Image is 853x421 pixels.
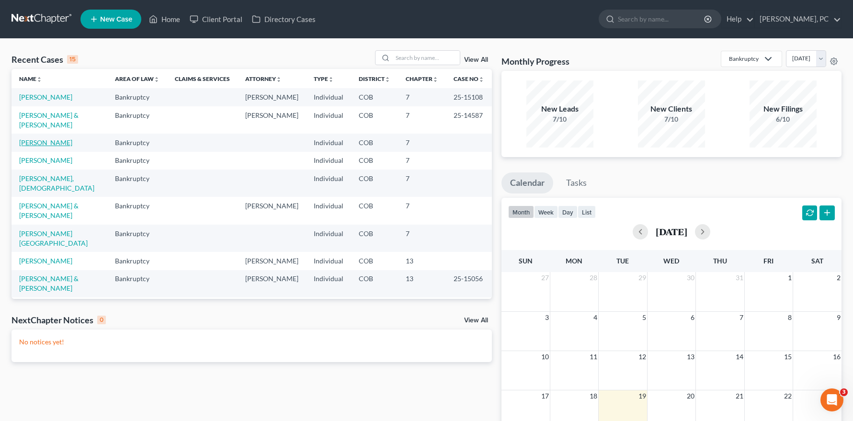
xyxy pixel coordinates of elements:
span: 1 [787,272,793,284]
iframe: Intercom live chat [820,388,843,411]
td: Bankruptcy [107,225,167,252]
a: View All [464,57,488,63]
span: Sun [519,257,533,265]
i: unfold_more [432,77,438,82]
td: Bankruptcy [107,106,167,134]
td: 7 [398,297,446,315]
a: [PERSON_NAME] [19,93,72,101]
td: Individual [306,106,351,134]
h2: [DATE] [656,227,687,237]
a: Tasks [557,172,595,193]
span: Tue [616,257,629,265]
td: Individual [306,270,351,297]
div: 7/10 [638,114,705,124]
span: New Case [100,16,132,23]
span: 10 [540,351,550,363]
td: Bankruptcy [107,170,167,197]
span: 9 [836,312,842,323]
a: Typeunfold_more [314,75,334,82]
span: Sat [811,257,823,265]
button: week [534,205,558,218]
td: Individual [306,297,351,315]
td: 13 [398,270,446,297]
span: Thu [713,257,727,265]
span: 17 [540,390,550,402]
td: Individual [306,252,351,270]
span: 31 [735,272,744,284]
span: 22 [783,390,793,402]
td: COB [351,170,398,197]
span: 12 [637,351,647,363]
a: Nameunfold_more [19,75,42,82]
td: Individual [306,134,351,151]
td: 7 [398,88,446,106]
h3: Monthly Progress [501,56,569,67]
a: [PERSON_NAME][GEOGRAPHIC_DATA] [19,229,88,247]
td: 25-14289 [446,297,492,315]
td: [PERSON_NAME] [238,252,306,270]
a: [PERSON_NAME] [19,257,72,265]
a: View All [464,317,488,324]
td: Bankruptcy [107,134,167,151]
a: Calendar [501,172,553,193]
button: day [558,205,578,218]
span: 16 [832,351,842,363]
span: 6 [690,312,695,323]
i: unfold_more [154,77,159,82]
td: COB [351,134,398,151]
td: Bankruptcy [107,197,167,224]
div: 0 [97,316,106,324]
td: Bankruptcy [107,270,167,297]
td: 7 [398,134,446,151]
button: month [508,205,534,218]
div: 7/10 [526,114,593,124]
a: [PERSON_NAME] & [PERSON_NAME] [19,202,79,219]
span: Fri [763,257,773,265]
td: 25-15056 [446,270,492,297]
td: Bankruptcy [107,252,167,270]
td: Individual [306,225,351,252]
td: COB [351,225,398,252]
a: Attorneyunfold_more [245,75,282,82]
i: unfold_more [385,77,390,82]
a: Districtunfold_more [359,75,390,82]
i: unfold_more [328,77,334,82]
td: [PERSON_NAME] [238,197,306,224]
span: 7 [739,312,744,323]
span: 28 [589,272,598,284]
td: Individual [306,88,351,106]
a: Client Portal [185,11,247,28]
input: Search by name... [618,10,705,28]
td: 25-14587 [446,106,492,134]
i: unfold_more [276,77,282,82]
a: [PERSON_NAME], PC [755,11,841,28]
a: Chapterunfold_more [406,75,438,82]
td: COB [351,88,398,106]
td: [PERSON_NAME] [238,106,306,134]
td: COB [351,197,398,224]
span: 2 [836,272,842,284]
td: 7 [398,225,446,252]
p: No notices yet! [19,337,484,347]
div: New Clients [638,103,705,114]
span: 3 [544,312,550,323]
div: 15 [67,55,78,64]
span: 21 [735,390,744,402]
td: Individual [306,152,351,170]
td: COB [351,252,398,270]
a: Case Nounfold_more [454,75,484,82]
i: unfold_more [478,77,484,82]
div: NextChapter Notices [11,314,106,326]
td: 25-15108 [446,88,492,106]
span: Wed [663,257,679,265]
th: Claims & Services [167,69,238,88]
span: 3 [840,388,848,396]
span: 18 [589,390,598,402]
a: [PERSON_NAME] [19,138,72,147]
td: COB [351,270,398,297]
span: 13 [686,351,695,363]
td: COB [351,297,398,315]
input: Search by name... [393,51,460,65]
td: 7 [398,170,446,197]
div: New Filings [750,103,817,114]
